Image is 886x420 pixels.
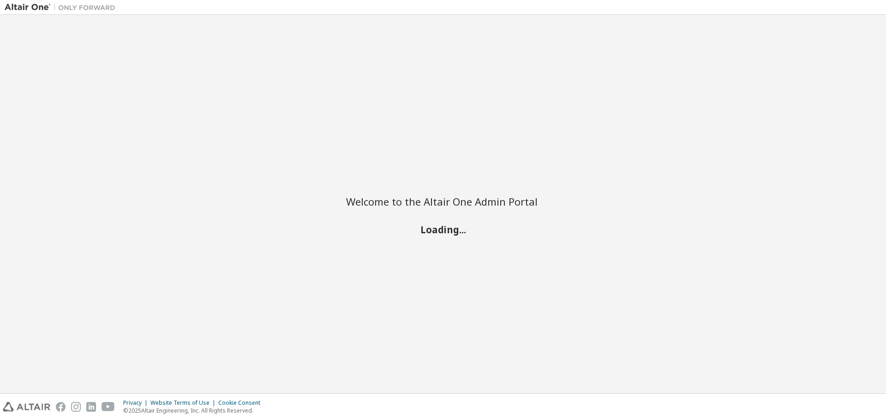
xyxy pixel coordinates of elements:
[56,402,66,412] img: facebook.svg
[5,3,120,12] img: Altair One
[123,407,266,414] p: © 2025 Altair Engineering, Inc. All Rights Reserved.
[71,402,81,412] img: instagram.svg
[123,399,150,407] div: Privacy
[102,402,115,412] img: youtube.svg
[86,402,96,412] img: linkedin.svg
[346,195,540,208] h2: Welcome to the Altair One Admin Portal
[150,399,218,407] div: Website Terms of Use
[346,223,540,235] h2: Loading...
[218,399,266,407] div: Cookie Consent
[3,402,50,412] img: altair_logo.svg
